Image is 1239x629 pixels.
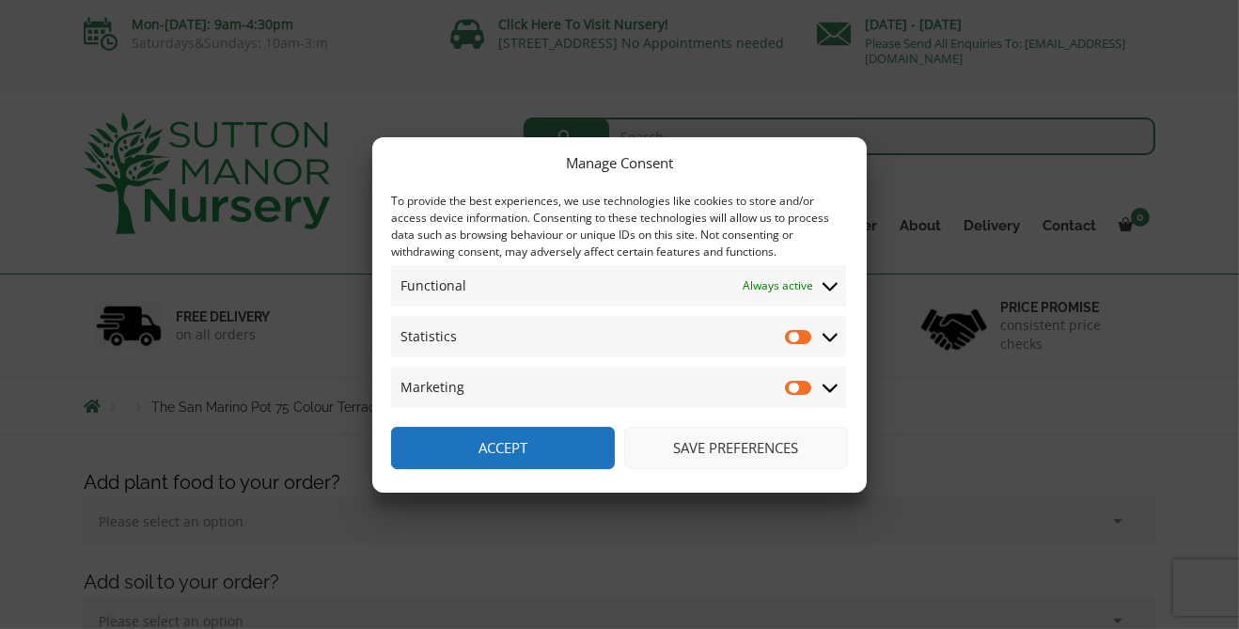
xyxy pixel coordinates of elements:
span: Functional [400,275,466,297]
span: Always active [743,275,813,297]
summary: Functional Always active [391,265,846,307]
button: Save preferences [624,427,848,469]
div: To provide the best experiences, we use technologies like cookies to store and/or access device i... [391,193,846,260]
span: Marketing [400,376,464,399]
span: Statistics [400,325,457,348]
summary: Statistics [391,316,846,357]
summary: Marketing [391,367,846,408]
div: Manage Consent [566,151,673,174]
button: Accept [391,427,615,469]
